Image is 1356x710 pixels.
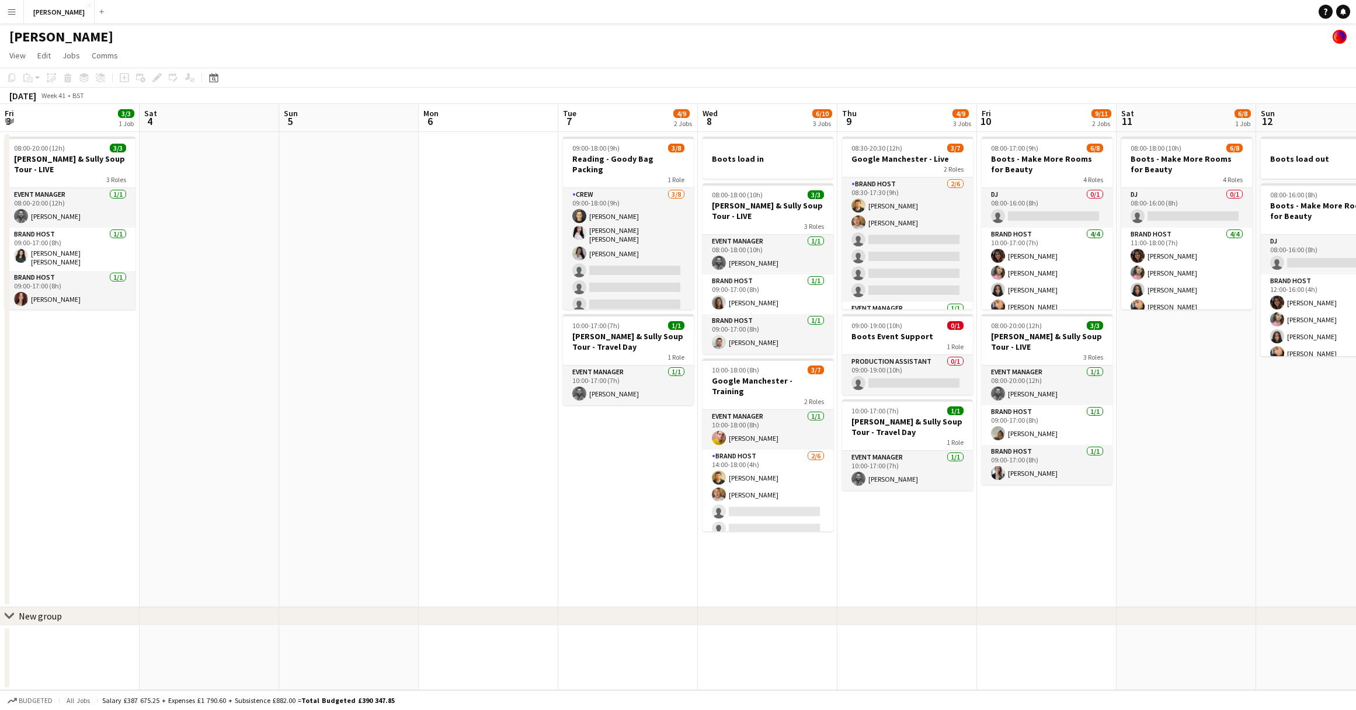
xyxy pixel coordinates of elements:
[703,137,833,179] app-job-card: Boots load in
[1121,228,1252,318] app-card-role: Brand Host4/411:00-18:00 (7h)[PERSON_NAME][PERSON_NAME][PERSON_NAME][PERSON_NAME]
[62,50,80,61] span: Jobs
[674,119,692,128] div: 2 Jobs
[119,119,134,128] div: 1 Job
[5,188,135,228] app-card-role: Event Manager1/108:00-20:00 (12h)[PERSON_NAME]
[563,366,694,405] app-card-role: Event Manager1/110:00-17:00 (7h)[PERSON_NAME]
[842,399,973,490] div: 10:00-17:00 (7h)1/1[PERSON_NAME] & Sully Soup Tour - Travel Day1 RoleEvent Manager1/110:00-17:00 ...
[712,190,763,199] span: 08:00-18:00 (10h)
[87,48,123,63] a: Comms
[703,200,833,221] h3: [PERSON_NAME] & Sully Soup Tour - LIVE
[1121,188,1252,228] app-card-role: DJ0/108:00-16:00 (8h)
[980,114,991,128] span: 10
[1235,119,1250,128] div: 1 Job
[842,314,973,395] app-job-card: 09:00-19:00 (10h)0/1Boots Event Support1 RoleProduction Assistant0/109:00-19:00 (10h)
[842,331,973,342] h3: Boots Event Support
[3,114,14,128] span: 3
[1092,119,1111,128] div: 2 Jobs
[703,359,833,531] app-job-card: 10:00-18:00 (8h)3/7Google Manchester - Training2 RolesEvent Manager1/110:00-18:00 (8h)[PERSON_NAM...
[842,178,973,302] app-card-role: Brand Host2/608:30-17:30 (9h)[PERSON_NAME][PERSON_NAME]
[982,331,1112,352] h3: [PERSON_NAME] & Sully Soup Tour - LIVE
[24,1,95,23] button: [PERSON_NAME]
[703,410,833,450] app-card-role: Event Manager1/110:00-18:00 (8h)[PERSON_NAME]
[842,137,973,309] app-job-card: 08:30-20:30 (12h)3/7Google Manchester - Live2 RolesBrand Host2/608:30-17:30 (9h)[PERSON_NAME][PER...
[1333,30,1347,44] app-user-avatar: Tobin James
[572,321,620,330] span: 10:00-17:00 (7h)
[19,697,53,705] span: Budgeted
[118,109,134,118] span: 3/3
[422,114,439,128] span: 6
[982,137,1112,309] app-job-card: 08:00-17:00 (9h)6/8Boots - Make More Rooms for Beauty4 RolesDJ0/108:00-16:00 (8h) Brand Host4/410...
[5,154,135,175] h3: [PERSON_NAME] & Sully Soup Tour - LIVE
[563,314,694,405] app-job-card: 10:00-17:00 (7h)1/1[PERSON_NAME] & Sully Soup Tour - Travel Day1 RoleEvent Manager1/110:00-17:00 ...
[6,694,54,707] button: Budgeted
[1223,175,1243,184] span: 4 Roles
[701,114,718,128] span: 8
[1087,144,1103,152] span: 6/8
[813,119,832,128] div: 3 Jobs
[14,144,65,152] span: 08:00-20:00 (12h)
[703,314,833,354] app-card-role: Brand Host1/109:00-17:00 (8h)[PERSON_NAME]
[102,696,395,705] div: Salary £387 675.25 + Expenses £1 790.60 + Subsistence £882.00 =
[282,114,298,128] span: 5
[842,416,973,437] h3: [PERSON_NAME] & Sully Soup Tour - Travel Day
[5,137,135,309] app-job-card: 08:00-20:00 (12h)3/3[PERSON_NAME] & Sully Soup Tour - LIVE3 RolesEvent Manager1/108:00-20:00 (12h...
[19,610,62,622] div: New group
[72,91,84,100] div: BST
[563,154,694,175] h3: Reading - Goody Bag Packing
[668,321,684,330] span: 1/1
[1121,154,1252,175] h3: Boots - Make More Rooms for Beauty
[842,154,973,164] h3: Google Manchester - Live
[1226,144,1243,152] span: 6/8
[842,451,973,490] app-card-role: Event Manager1/110:00-17:00 (7h)[PERSON_NAME]
[982,188,1112,228] app-card-role: DJ0/108:00-16:00 (8h)
[842,108,857,119] span: Thu
[106,175,126,184] span: 3 Roles
[703,183,833,354] app-job-card: 08:00-18:00 (10h)3/3[PERSON_NAME] & Sully Soup Tour - LIVE3 RolesEvent Manager1/108:00-18:00 (10h...
[804,397,824,406] span: 2 Roles
[982,405,1112,445] app-card-role: Brand Host1/109:00-17:00 (8h)[PERSON_NAME]
[5,271,135,311] app-card-role: Brand Host1/109:00-17:00 (8h)[PERSON_NAME]
[812,109,832,118] span: 6/10
[9,50,26,61] span: View
[982,445,1112,485] app-card-role: Brand Host1/109:00-17:00 (8h)[PERSON_NAME]
[5,108,14,119] span: Fri
[804,222,824,231] span: 3 Roles
[667,175,684,184] span: 1 Role
[563,188,694,350] app-card-role: Crew3/809:00-18:00 (9h)[PERSON_NAME][PERSON_NAME] [PERSON_NAME][PERSON_NAME]
[1119,114,1134,128] span: 11
[1259,114,1275,128] span: 12
[563,137,694,309] app-job-card: 09:00-18:00 (9h)3/8Reading - Goody Bag Packing1 RoleCrew3/809:00-18:00 (9h)[PERSON_NAME][PERSON_N...
[92,50,118,61] span: Comms
[947,342,964,351] span: 1 Role
[563,331,694,352] h3: [PERSON_NAME] & Sully Soup Tour - Travel Day
[703,450,833,574] app-card-role: Brand Host2/614:00-18:00 (4h)[PERSON_NAME][PERSON_NAME]
[58,48,85,63] a: Jobs
[1235,109,1251,118] span: 6/8
[1083,353,1103,361] span: 3 Roles
[9,28,113,46] h1: [PERSON_NAME]
[64,696,92,705] span: All jobs
[703,154,833,164] h3: Boots load in
[1261,108,1275,119] span: Sun
[673,109,690,118] span: 4/9
[982,314,1112,485] div: 08:00-20:00 (12h)3/3[PERSON_NAME] & Sully Soup Tour - LIVE3 RolesEvent Manager1/108:00-20:00 (12h...
[982,228,1112,318] app-card-role: Brand Host4/410:00-17:00 (7h)[PERSON_NAME][PERSON_NAME][PERSON_NAME][PERSON_NAME]
[668,144,684,152] span: 3/8
[1131,144,1181,152] span: 08:00-18:00 (10h)
[851,406,899,415] span: 10:00-17:00 (7h)
[851,144,902,152] span: 08:30-20:30 (12h)
[1091,109,1111,118] span: 9/11
[5,48,30,63] a: View
[982,366,1112,405] app-card-role: Event Manager1/108:00-20:00 (12h)[PERSON_NAME]
[572,144,620,152] span: 09:00-18:00 (9h)
[703,274,833,314] app-card-role: Brand Host1/109:00-17:00 (8h)[PERSON_NAME]
[982,108,991,119] span: Fri
[991,321,1042,330] span: 08:00-20:00 (12h)
[953,119,971,128] div: 3 Jobs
